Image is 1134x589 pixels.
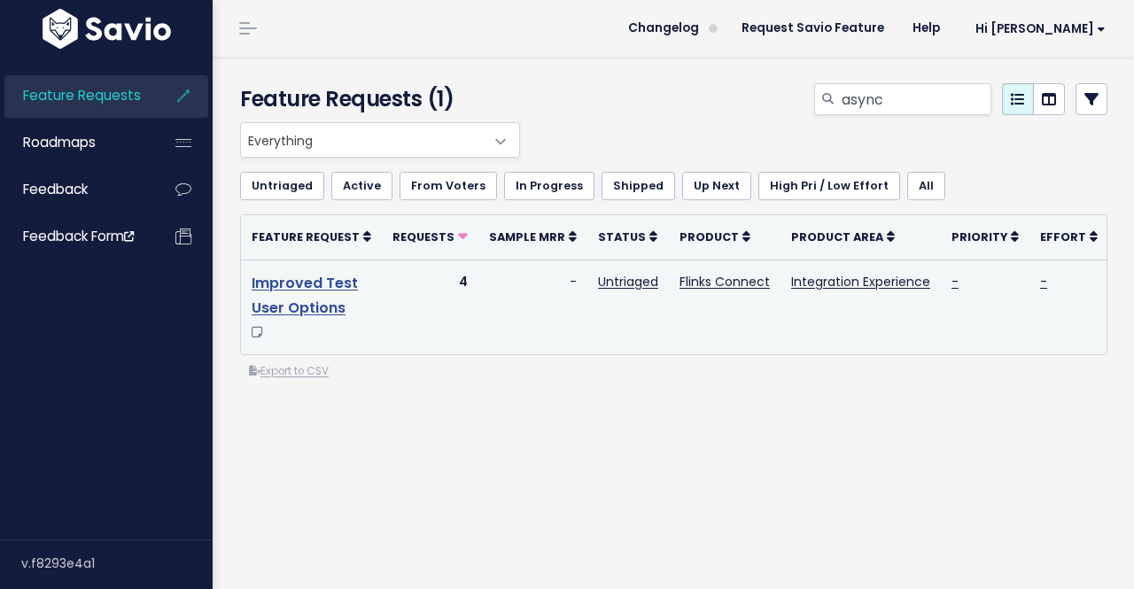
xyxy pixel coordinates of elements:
[23,180,88,198] span: Feedback
[241,123,484,157] span: Everything
[598,228,657,245] a: Status
[252,228,371,245] a: Feature Request
[249,364,329,378] a: Export to CSV
[4,75,147,116] a: Feature Requests
[21,540,213,586] div: v.f8293e4a1
[598,273,658,291] a: Untriaged
[252,273,358,319] a: Improved Test User Options
[628,22,699,35] span: Changelog
[791,229,883,244] span: Product Area
[680,273,770,291] a: Flinks Connect
[240,172,1107,200] ul: Filter feature requests
[791,273,930,291] a: Integration Experience
[791,228,895,245] a: Product Area
[400,172,497,200] a: From Voters
[682,172,751,200] a: Up Next
[240,83,512,115] h4: Feature Requests (1)
[954,15,1120,43] a: Hi [PERSON_NAME]
[680,229,739,244] span: Product
[331,172,392,200] a: Active
[907,172,945,200] a: All
[23,227,134,245] span: Feedback form
[478,260,587,354] td: -
[504,172,594,200] a: In Progress
[392,228,468,245] a: Requests
[489,229,565,244] span: Sample MRR
[392,229,454,244] span: Requests
[240,122,520,158] span: Everything
[840,83,991,115] input: Search features...
[975,22,1106,35] span: Hi [PERSON_NAME]
[1040,228,1098,245] a: Effort
[489,228,577,245] a: Sample MRR
[951,229,1007,244] span: Priority
[1040,229,1086,244] span: Effort
[951,273,959,291] a: -
[240,172,324,200] a: Untriaged
[38,9,175,49] img: logo-white.9d6f32f41409.svg
[951,228,1019,245] a: Priority
[382,260,478,354] td: 4
[758,172,900,200] a: High Pri / Low Effort
[598,229,646,244] span: Status
[4,216,147,257] a: Feedback form
[4,122,147,163] a: Roadmaps
[23,86,141,105] span: Feature Requests
[727,15,898,42] a: Request Savio Feature
[252,229,360,244] span: Feature Request
[23,133,96,151] span: Roadmaps
[1040,273,1047,291] a: -
[602,172,675,200] a: Shipped
[680,228,750,245] a: Product
[4,169,147,210] a: Feedback
[898,15,954,42] a: Help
